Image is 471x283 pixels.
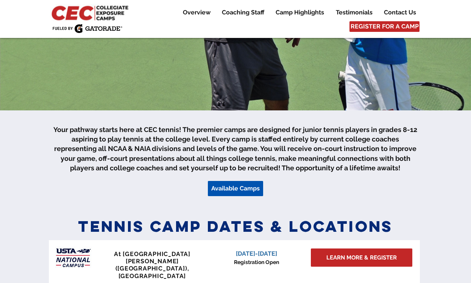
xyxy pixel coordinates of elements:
a: Coaching Staff [216,8,270,17]
p: Overview [179,8,214,17]
span: At [GEOGRAPHIC_DATA] [114,250,190,258]
img: Fueled by Gatorade.png [52,24,122,33]
span: [DATE]-[DATE] [236,250,277,257]
a: LEARN MORE & REGISTER [311,248,412,267]
p: Testimonials [332,8,376,17]
a: Overview [177,8,216,17]
p: Camp Highlights [272,8,328,17]
p: Coaching Staff [218,8,268,17]
p: Contact Us [380,8,420,17]
span: [PERSON_NAME] ([GEOGRAPHIC_DATA]), [GEOGRAPHIC_DATA] [115,258,189,279]
a: Contact Us [378,8,421,17]
nav: Site [171,8,421,17]
span: LEARN MORE & REGISTER [326,254,397,262]
span: Your pathway starts here at CEC tennis! The premier camps are designed for junior tennis players ... [53,126,417,172]
img: CEC Logo Primary_edited.jpg [50,4,132,21]
span: Registration Open [234,259,279,265]
a: REGISTER FOR A CAMP [349,21,420,32]
img: USTA Campus image_edited.jpg [52,244,94,272]
a: Camp Highlights [270,8,330,17]
a: Available Camps [208,181,263,196]
span: Tennis Camp Dates & Locations [78,217,393,236]
a: Testimonials [330,8,378,17]
span: Available Camps [211,184,260,193]
span: REGISTER FOR A CAMP [351,22,419,31]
